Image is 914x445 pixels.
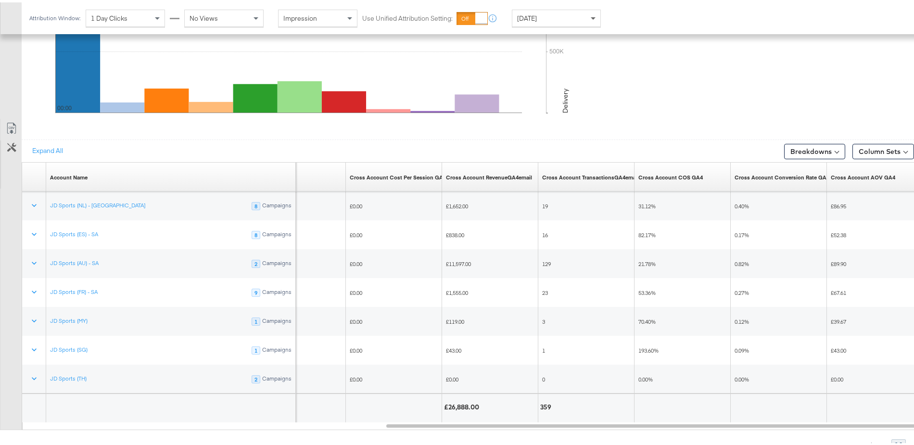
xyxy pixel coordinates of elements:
a: Your ad account name [50,171,88,179]
span: £43.00 [831,344,846,352]
span: 3 [542,316,545,323]
span: £11,597.00 [446,258,471,265]
span: 0.27% [735,287,749,294]
label: Use Unified Attribution Setting: [362,12,453,21]
span: [DATE] [517,12,537,20]
span: £0.00 [350,316,362,323]
span: £1,652.00 [446,200,468,207]
span: Impression [283,12,317,20]
span: £0.00 [831,373,843,381]
span: 19 [542,200,548,207]
a: Cross Account AOV GA4 [831,171,895,179]
span: 0.12% [735,316,749,323]
span: 0.00% [638,373,653,381]
div: Campaigns [262,286,292,295]
span: 21.78% [638,258,656,265]
span: £86.95 [831,200,846,207]
a: JD Sports (SG) [50,343,88,351]
span: 0 [542,373,545,381]
button: Expand All [25,140,70,157]
span: £39.67 [831,316,846,323]
div: Cross Account RevenueGA4email [446,171,532,179]
span: £89.90 [831,258,846,265]
span: 0.17% [735,229,749,236]
a: Cross Account Conversion rate GA4 [735,171,829,179]
span: £0.00 [350,258,362,265]
span: 53.36% [638,287,656,294]
span: 23 [542,287,548,294]
div: 2 [252,373,260,381]
span: £52.38 [831,229,846,236]
span: 0.82% [735,258,749,265]
a: JD Sports (NL) - [GEOGRAPHIC_DATA] [50,199,145,207]
div: Attribution Window: [29,13,81,19]
span: £0.00 [350,200,362,207]
div: 8 [252,200,260,208]
a: JD Sports (ES) - SA [50,228,98,236]
div: Campaigns [262,373,292,381]
div: 9 [252,286,260,295]
button: Column Sets [852,141,914,157]
div: Campaigns [262,315,292,324]
a: JD Sports (MY) [50,315,88,322]
a: Cross Account Cost Per Session GA4 [350,171,446,179]
span: 0.09% [735,344,749,352]
div: Campaigns [262,344,292,353]
span: 16 [542,229,548,236]
a: JD Sports (TH) [50,372,87,380]
span: 129 [542,258,551,265]
a: Describe this metric [446,171,532,179]
span: £0.00 [350,344,362,352]
span: 82.17% [638,229,656,236]
div: 8 [252,229,260,237]
div: Campaigns [262,200,292,208]
span: 0.40% [735,200,749,207]
span: 0.00% [735,373,749,381]
span: 31.12% [638,200,656,207]
div: £26,888.00 [444,400,482,409]
div: Cross Account TransactionsGA4email [542,171,639,179]
div: Account Name [50,171,88,179]
span: £0.00 [446,373,458,381]
div: 359 [540,400,554,409]
div: 2 [252,257,260,266]
div: 1 [252,315,260,324]
span: 193.60% [638,344,659,352]
span: £838.00 [446,229,464,236]
span: £67.61 [831,287,846,294]
a: Describe this metric [542,171,639,179]
button: Breakdowns [784,141,845,157]
span: £43.00 [446,344,461,352]
div: Cross Account Conversion Rate GA4 [735,171,829,179]
a: JD Sports (AU) - SA [50,257,99,265]
div: 1 [252,344,260,353]
a: Cross Account COS GA4 [638,171,703,179]
a: JD Sports (FR) - SA [50,286,98,293]
span: £119.00 [446,316,464,323]
span: £0.00 [350,229,362,236]
span: 70.40% [638,316,656,323]
span: £0.00 [350,373,362,381]
div: Campaigns [262,257,292,266]
div: Campaigns [262,229,292,237]
span: 1 Day Clicks [91,12,127,20]
span: No Views [190,12,218,20]
text: Delivery [561,86,570,111]
span: £1,555.00 [446,287,468,294]
span: 1 [542,344,545,352]
span: £0.00 [350,287,362,294]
